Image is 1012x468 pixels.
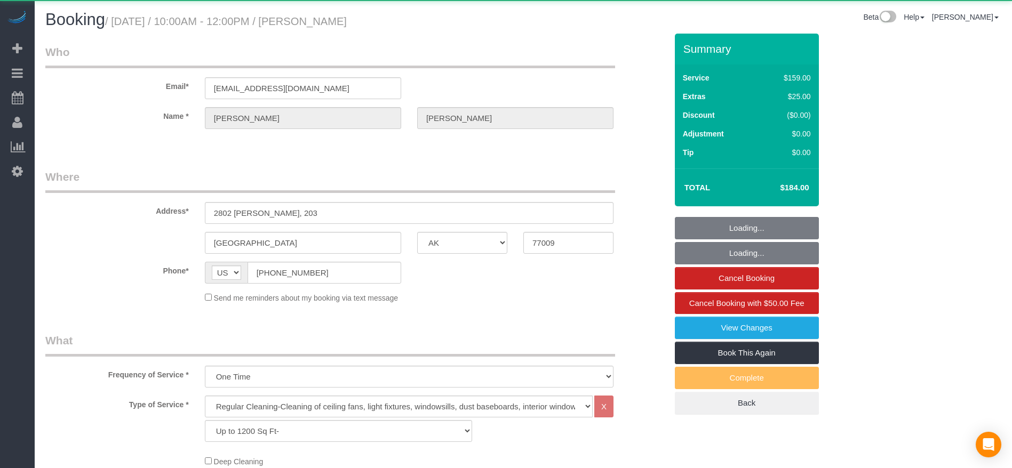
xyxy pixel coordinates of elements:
label: Address* [37,202,197,216]
legend: What [45,333,615,357]
div: ($0.00) [761,110,811,120]
a: Back [675,392,819,414]
span: Booking [45,10,105,29]
img: New interface [879,11,896,25]
span: Deep Cleaning [214,457,264,466]
a: Beta [863,13,896,21]
input: City* [205,232,401,254]
strong: Total [684,183,711,192]
label: Frequency of Service * [37,366,197,380]
input: Zip Code* [523,232,613,254]
div: $25.00 [761,91,811,102]
label: Phone* [37,262,197,276]
span: Send me reminders about my booking via text message [214,294,399,302]
legend: Where [45,169,615,193]
label: Adjustment [683,128,724,139]
label: Discount [683,110,715,120]
div: $0.00 [761,128,811,139]
label: Email* [37,77,197,92]
h3: Summary [683,43,814,55]
a: View Changes [675,317,819,339]
label: Name * [37,107,197,122]
label: Type of Service * [37,396,197,410]
input: Email* [205,77,401,99]
input: Phone* [248,262,401,284]
div: Open Intercom Messenger [976,432,1001,457]
span: Cancel Booking with $50.00 Fee [689,298,804,308]
a: [PERSON_NAME] [932,13,999,21]
label: Tip [683,147,694,158]
legend: Who [45,44,615,68]
h4: $184.00 [748,183,809,192]
a: Cancel Booking with $50.00 Fee [675,292,819,314]
img: Automaid Logo [6,11,28,26]
div: $159.00 [761,72,811,83]
div: $0.00 [761,147,811,158]
a: Cancel Booking [675,267,819,289]
label: Service [683,72,710,83]
label: Extras [683,91,706,102]
a: Book This Again [675,342,819,364]
input: First Name* [205,107,401,129]
a: Help [904,13,925,21]
input: Last Name* [417,107,613,129]
small: / [DATE] / 10:00AM - 12:00PM / [PERSON_NAME] [105,15,347,27]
